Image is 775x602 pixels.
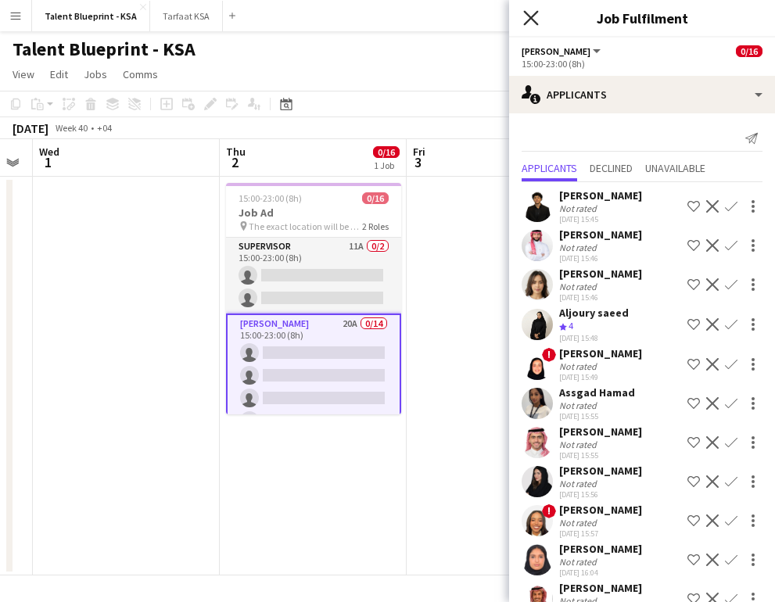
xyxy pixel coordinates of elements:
div: Not rated [559,242,600,253]
span: Declined [590,163,633,174]
div: [DATE] 15:46 [559,253,642,263]
span: Unavailable [645,163,705,174]
span: Thu [226,145,246,159]
span: View [13,67,34,81]
div: [DATE] 15:57 [559,529,642,539]
app-job-card: 15:00-23:00 (8h)0/16Job Ad The exact location will be shared later2 RolesSupervisor11A0/215:00-23... [226,183,401,414]
button: Talent Blueprint - KSA [32,1,150,31]
span: 4 [569,320,573,331]
span: 1 [37,153,59,171]
button: [PERSON_NAME] [522,45,603,57]
div: 1 Job [374,159,399,171]
span: 0/16 [373,146,400,158]
div: Not rated [559,400,600,411]
h3: Job Ad [226,206,401,220]
span: Week 40 [52,122,91,134]
span: Jobs [84,67,107,81]
div: [DATE] 15:56 [559,489,642,500]
div: Assgad Hamad [559,385,635,400]
button: Tarfaat KSA [150,1,223,31]
div: [PERSON_NAME] [559,425,642,439]
div: [DATE] 15:55 [559,450,642,460]
span: 0/16 [362,192,389,204]
div: [DATE] 15:46 [559,292,642,303]
div: [DATE] [13,120,48,136]
div: [PERSON_NAME] [559,228,642,242]
a: Jobs [77,64,113,84]
div: Not rated [559,556,600,568]
a: View [6,64,41,84]
div: Not rated [559,281,600,292]
span: ! [542,348,556,362]
span: 3 [411,153,425,171]
span: Wed [39,145,59,159]
h1: Talent Blueprint - KSA [13,38,196,61]
app-card-role: Supervisor11A0/215:00-23:00 (8h) [226,238,401,314]
div: +04 [97,122,112,134]
div: [DATE] 15:48 [559,333,629,343]
div: Not rated [559,360,600,372]
div: Applicants [509,76,775,113]
div: [PERSON_NAME] [559,542,642,556]
span: Comms [123,67,158,81]
a: Comms [117,64,164,84]
div: [DATE] 15:45 [559,214,642,224]
div: [PERSON_NAME] [559,188,642,202]
div: [PERSON_NAME] [559,464,642,478]
div: [DATE] 15:49 [559,372,642,382]
div: Not rated [559,439,600,450]
span: Applicants [522,163,577,174]
div: [PERSON_NAME] [559,503,642,517]
span: ! [542,504,556,518]
h3: Job Fulfilment [509,8,775,28]
div: [PERSON_NAME] [559,581,642,595]
span: Usher [522,45,590,57]
div: [PERSON_NAME] [559,346,642,360]
div: [PERSON_NAME] [559,267,642,281]
div: [DATE] 15:55 [559,411,635,421]
span: 0/16 [736,45,762,57]
a: Edit [44,64,74,84]
span: 2 [224,153,246,171]
span: 2 Roles [362,220,389,232]
div: Aljoury saeed [559,306,629,320]
div: Not rated [559,517,600,529]
span: The exact location will be shared later [249,220,362,232]
span: Edit [50,67,68,81]
div: Not rated [559,202,600,214]
div: [DATE] 16:04 [559,568,642,578]
span: 15:00-23:00 (8h) [239,192,302,204]
span: Fri [413,145,425,159]
div: Not rated [559,478,600,489]
div: 15:00-23:00 (8h) [522,58,762,70]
